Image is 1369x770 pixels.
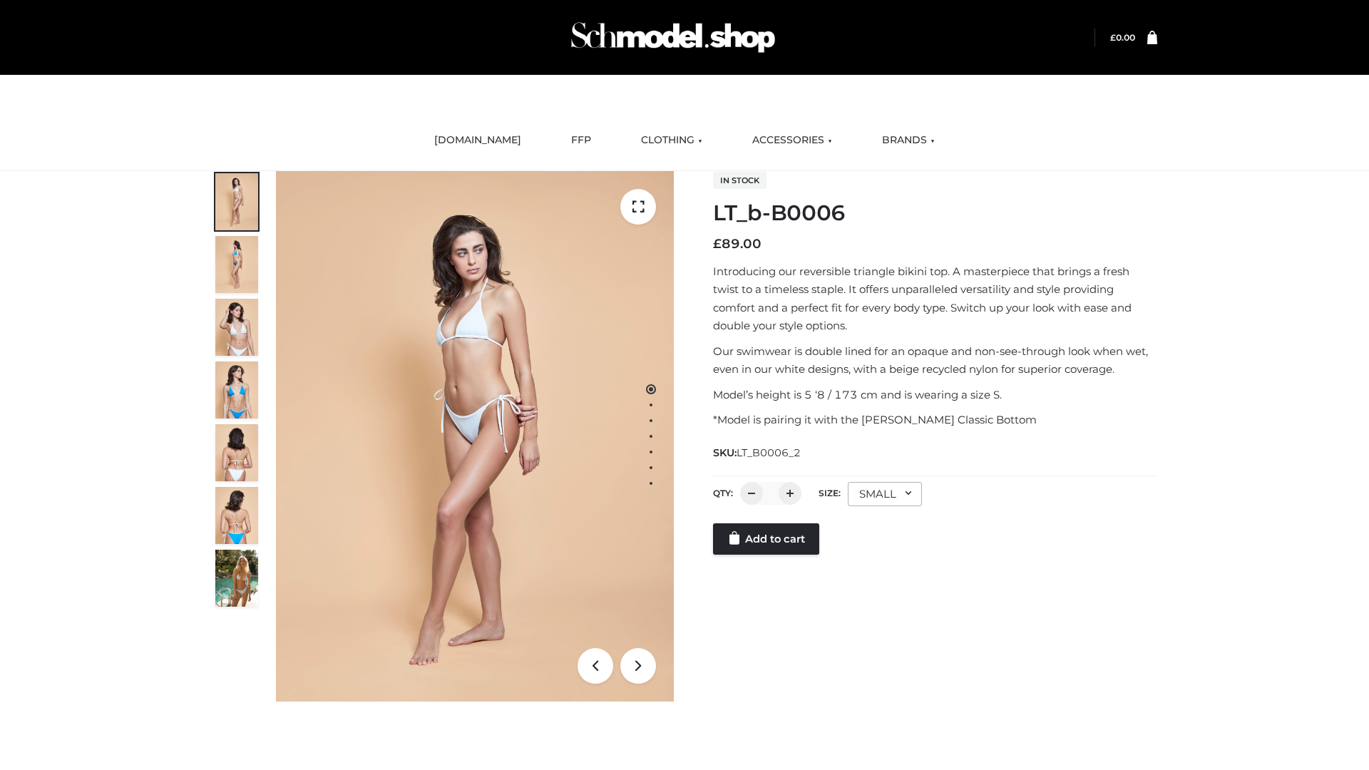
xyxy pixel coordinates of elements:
[713,200,1157,226] h1: LT_b-B0006
[1110,32,1135,43] a: £0.00
[215,236,258,293] img: ArielClassicBikiniTop_CloudNine_AzureSky_OW114ECO_2-scaled.jpg
[713,523,819,555] a: Add to cart
[215,550,258,607] img: Arieltop_CloudNine_AzureSky2.jpg
[713,262,1157,335] p: Introducing our reversible triangle bikini top. A masterpiece that brings a fresh twist to a time...
[215,487,258,544] img: ArielClassicBikiniTop_CloudNine_AzureSky_OW114ECO_8-scaled.jpg
[215,424,258,481] img: ArielClassicBikiniTop_CloudNine_AzureSky_OW114ECO_7-scaled.jpg
[1110,32,1116,43] span: £
[713,444,802,461] span: SKU:
[215,299,258,356] img: ArielClassicBikiniTop_CloudNine_AzureSky_OW114ECO_3-scaled.jpg
[713,411,1157,429] p: *Model is pairing it with the [PERSON_NAME] Classic Bottom
[713,386,1157,404] p: Model’s height is 5 ‘8 / 173 cm and is wearing a size S.
[713,236,722,252] span: £
[1110,32,1135,43] bdi: 0.00
[819,488,841,498] label: Size:
[737,446,801,459] span: LT_B0006_2
[276,171,674,702] img: LT_b-B0006
[560,125,602,156] a: FFP
[630,125,713,156] a: CLOTHING
[742,125,843,156] a: ACCESSORIES
[713,236,762,252] bdi: 89.00
[215,173,258,230] img: ArielClassicBikiniTop_CloudNine_AzureSky_OW114ECO_1-scaled.jpg
[215,361,258,419] img: ArielClassicBikiniTop_CloudNine_AzureSky_OW114ECO_4-scaled.jpg
[713,342,1157,379] p: Our swimwear is double lined for an opaque and non-see-through look when wet, even in our white d...
[848,482,922,506] div: SMALL
[566,9,780,66] img: Schmodel Admin 964
[424,125,532,156] a: [DOMAIN_NAME]
[713,488,733,498] label: QTY:
[871,125,945,156] a: BRANDS
[713,172,766,189] span: In stock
